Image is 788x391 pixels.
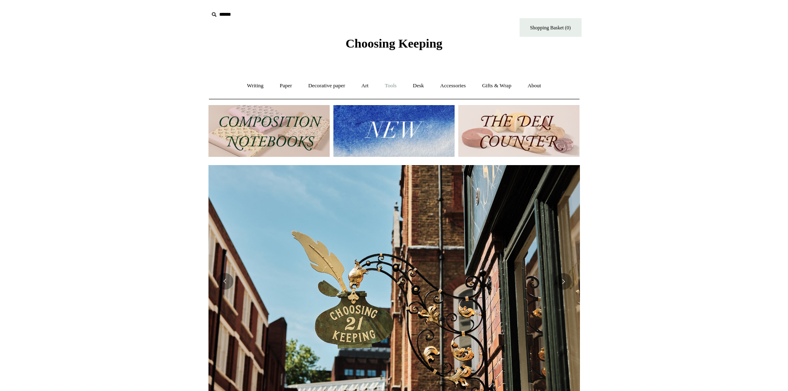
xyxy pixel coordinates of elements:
a: Art [354,75,376,97]
a: Writing [240,75,271,97]
button: Next [555,273,572,290]
span: Choosing Keeping [345,36,442,50]
a: Decorative paper [301,75,352,97]
a: Paper [272,75,299,97]
a: Accessories [433,75,473,97]
img: 202302 Composition ledgers.jpg__PID:69722ee6-fa44-49dd-a067-31375e5d54ec [208,105,330,157]
img: The Deli Counter [458,105,580,157]
a: About [520,75,548,97]
a: Tools [377,75,404,97]
a: Choosing Keeping [345,43,442,49]
img: New.jpg__PID:f73bdf93-380a-4a35-bcfe-7823039498e1 [333,105,455,157]
a: Desk [405,75,431,97]
a: Shopping Basket (0) [520,18,582,37]
a: Gifts & Wrap [474,75,519,97]
button: Previous [217,273,233,290]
